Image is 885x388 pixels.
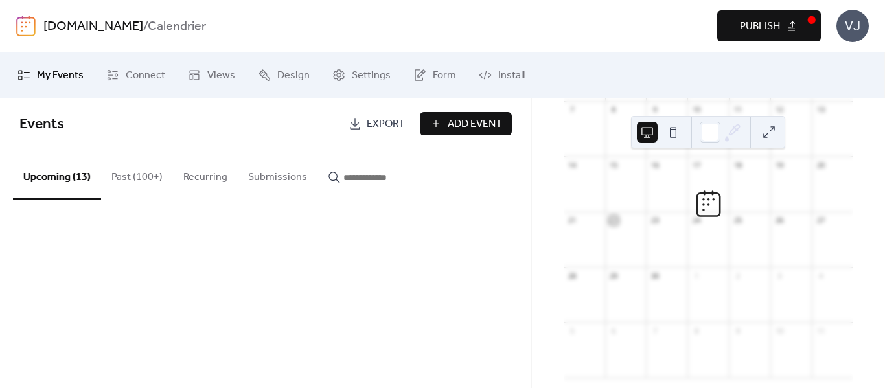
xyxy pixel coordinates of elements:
[733,160,742,170] div: 18
[609,271,619,280] div: 29
[238,150,317,198] button: Submissions
[774,326,784,336] div: 10
[13,150,101,200] button: Upcoming (13)
[691,160,701,170] div: 17
[650,216,660,225] div: 23
[691,271,701,280] div: 1
[717,10,821,41] button: Publish
[178,58,245,93] a: Views
[148,14,206,39] b: Calendrier
[733,105,742,115] div: 11
[448,117,502,132] span: Add Event
[650,105,660,115] div: 9
[774,216,784,225] div: 26
[126,68,165,84] span: Connect
[207,68,235,84] span: Views
[568,271,577,280] div: 28
[37,68,84,84] span: My Events
[609,160,619,170] div: 15
[469,58,534,93] a: Install
[609,216,619,225] div: 22
[733,271,742,280] div: 2
[568,216,577,225] div: 21
[816,326,825,336] div: 11
[733,216,742,225] div: 25
[650,271,660,280] div: 30
[733,326,742,336] div: 9
[836,10,869,42] div: VJ
[816,216,825,225] div: 27
[19,110,64,139] span: Events
[101,150,173,198] button: Past (100+)
[420,112,512,135] button: Add Event
[650,160,660,170] div: 16
[433,68,456,84] span: Form
[816,160,825,170] div: 20
[248,58,319,93] a: Design
[609,326,619,336] div: 6
[691,326,701,336] div: 8
[43,14,143,39] a: [DOMAIN_NAME]
[97,58,175,93] a: Connect
[568,326,577,336] div: 5
[609,105,619,115] div: 8
[774,271,784,280] div: 3
[8,58,93,93] a: My Events
[691,216,701,225] div: 24
[740,19,780,34] span: Publish
[816,105,825,115] div: 13
[339,112,415,135] a: Export
[367,117,405,132] span: Export
[650,326,660,336] div: 7
[16,16,36,36] img: logo
[568,160,577,170] div: 14
[568,105,577,115] div: 7
[143,14,148,39] b: /
[173,150,238,198] button: Recurring
[816,271,825,280] div: 4
[277,68,310,84] span: Design
[774,105,784,115] div: 12
[774,160,784,170] div: 19
[691,105,701,115] div: 10
[498,68,525,84] span: Install
[352,68,391,84] span: Settings
[404,58,466,93] a: Form
[323,58,400,93] a: Settings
